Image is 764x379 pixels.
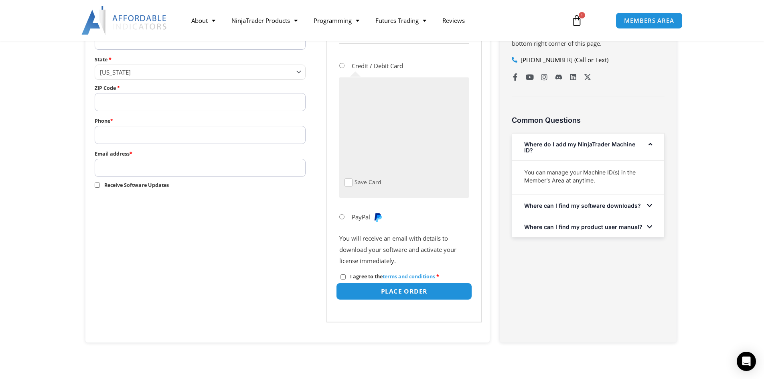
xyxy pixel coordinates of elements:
[306,11,367,30] a: Programming
[524,141,635,154] a: Where do I add my NinjaTrader Machine ID?
[624,18,674,24] span: MEMBERS AREA
[95,65,306,79] span: State
[343,81,462,176] iframe: Secure payment input frame
[512,216,664,237] div: Where can I find my product user manual?
[183,11,223,30] a: About
[383,273,435,280] a: terms and conditions
[519,55,608,66] span: [PHONE_NUMBER] (Call or Text)
[95,55,306,65] label: State
[367,11,434,30] a: Futures Trading
[737,352,756,371] div: Open Intercom Messenger
[512,116,665,125] h3: Common Questions
[95,182,100,188] input: Receive Software Updates
[340,274,346,280] input: I agree to theterms and conditions *
[512,195,664,216] div: Where can I find my software downloads?
[355,178,381,186] label: Save Card
[436,273,439,280] abbr: required
[95,149,306,159] label: Email address
[81,6,168,35] img: LogoAI | Affordable Indicators – NinjaTrader
[373,213,383,222] img: PayPal
[524,202,641,209] a: Where can I find my software downloads?
[352,62,403,70] label: Credit / Debit Card
[352,213,383,221] label: PayPal
[579,12,585,18] span: 1
[512,160,664,195] div: Where do I add my NinjaTrader Machine ID?
[339,233,469,267] p: You will receive an email with details to download your software and activate your license immedi...
[524,168,652,184] p: You can manage your Machine ID(s) in the Member’s Area at anytime.
[336,283,472,300] button: Place order
[183,11,562,30] nav: Menu
[524,223,642,230] a: Where can I find my product user manual?
[616,12,683,29] a: MEMBERS AREA
[434,11,473,30] a: Reviews
[223,11,306,30] a: NinjaTrader Products
[350,273,435,280] span: I agree to the
[95,83,306,93] label: ZIP Code
[512,134,664,160] div: Where do I add my NinjaTrader Machine ID?
[100,68,294,76] span: Georgia
[95,116,306,126] label: Phone
[104,182,169,188] span: Receive Software Updates
[559,9,594,32] a: 1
